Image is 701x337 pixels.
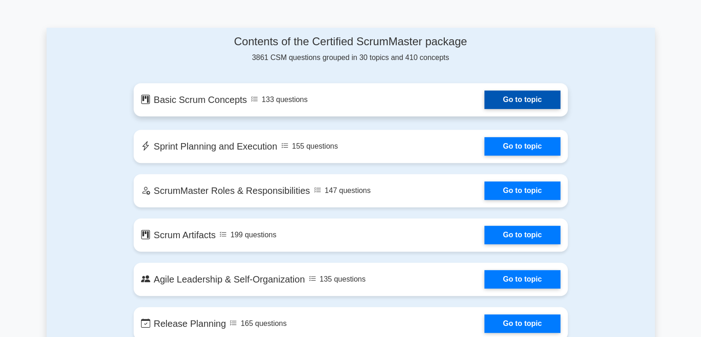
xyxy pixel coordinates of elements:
h4: Contents of the Certified ScrumMaster package [134,35,568,48]
a: Go to topic [484,314,560,333]
a: Go to topic [484,90,560,109]
a: Go to topic [484,270,560,289]
div: 3861 CSM questions grouped in 30 topics and 410 concepts [134,35,568,63]
a: Go to topic [484,226,560,244]
a: Go to topic [484,181,560,200]
a: Go to topic [484,137,560,156]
